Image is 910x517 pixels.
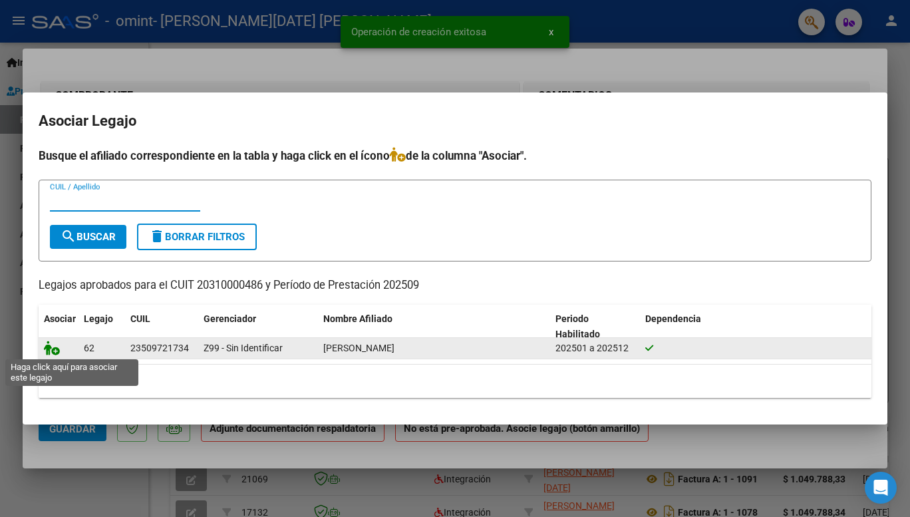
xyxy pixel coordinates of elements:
span: Buscar [61,231,116,243]
datatable-header-cell: Legajo [78,305,125,349]
span: Asociar [44,313,76,324]
datatable-header-cell: Nombre Afiliado [318,305,550,349]
span: Dependencia [645,313,701,324]
p: Legajos aprobados para el CUIT 20310000486 y Período de Prestación 202509 [39,277,871,294]
datatable-header-cell: Dependencia [640,305,872,349]
div: Open Intercom Messenger [865,472,897,504]
span: Nombre Afiliado [323,313,392,324]
mat-icon: search [61,228,76,244]
div: 23509721734 [130,341,189,356]
mat-icon: delete [149,228,165,244]
datatable-header-cell: Gerenciador [198,305,318,349]
span: Borrar Filtros [149,231,245,243]
span: Periodo Habilitado [555,313,600,339]
datatable-header-cell: CUIL [125,305,198,349]
div: 1 registros [39,365,871,398]
button: Buscar [50,225,126,249]
h4: Busque el afiliado correspondiente en la tabla y haga click en el ícono de la columna "Asociar". [39,147,871,164]
span: 62 [84,343,94,353]
span: CUIL [130,313,150,324]
span: Gerenciador [204,313,256,324]
h2: Asociar Legajo [39,108,871,134]
span: HEINZE VALENTINA ABRIL [323,343,394,353]
datatable-header-cell: Asociar [39,305,78,349]
span: Z99 - Sin Identificar [204,343,283,353]
button: Borrar Filtros [137,224,257,250]
datatable-header-cell: Periodo Habilitado [550,305,640,349]
div: 202501 a 202512 [555,341,635,356]
span: Legajo [84,313,113,324]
